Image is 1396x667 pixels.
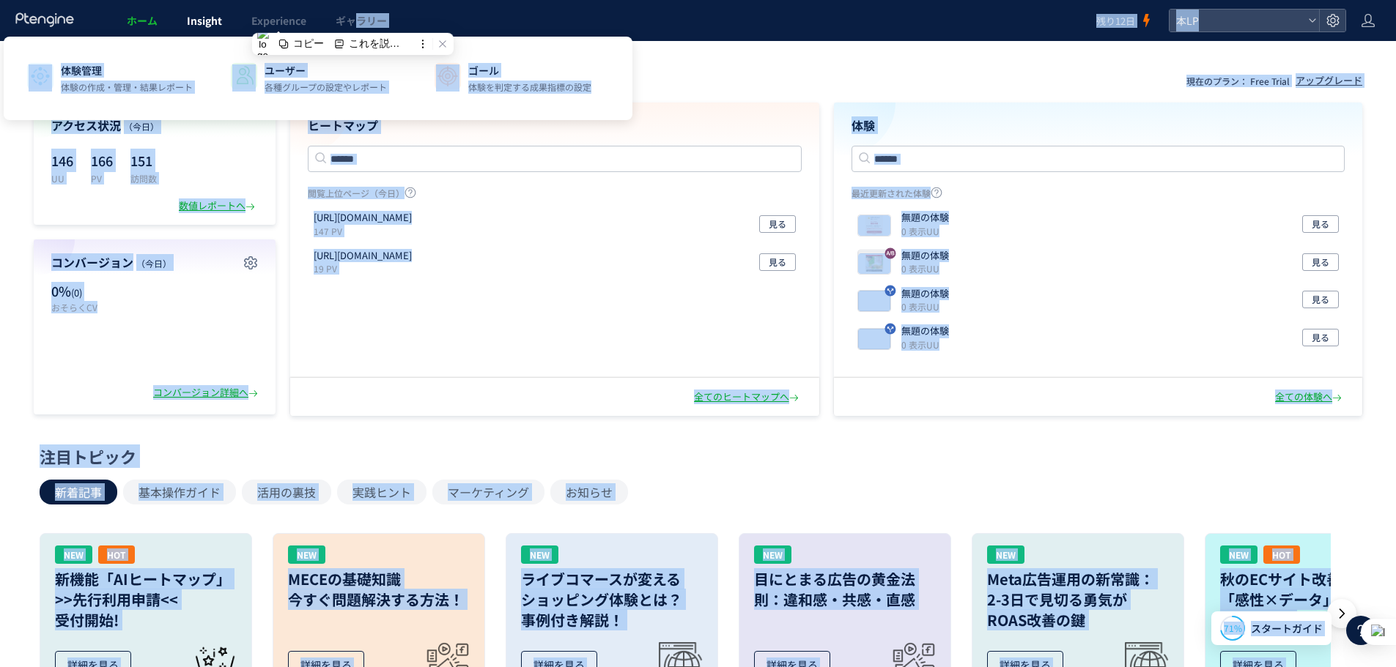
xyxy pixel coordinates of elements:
[130,149,157,172] p: 151
[901,225,939,237] i: 0 表示UU
[550,480,628,504] button: お知らせ
[759,253,796,271] button: 見る
[852,187,1345,205] p: 最近更新された体験
[308,117,802,134] h4: ヒートマップ
[468,81,591,94] p: 体験を判定する成果指標の設定
[858,253,890,274] img: 0fd5cddcd577e92d1b16358085ad7d991759889745984.jpeg
[901,211,949,225] p: 無題の体験
[754,569,936,610] h3: 目にとまる広告の黄金法則：違和感・共感・直感
[136,257,171,269] span: （今日）
[858,215,890,236] img: ebfebfcda6048dee3eecd09eec0d2a871759991459032.png
[288,545,325,564] div: NEW
[153,386,261,400] div: コンバージョン詳細へ
[901,338,939,351] i: 0 表示UU
[1275,390,1345,404] div: 全ての体験へ
[987,545,1024,564] div: NEW
[769,253,786,271] span: 見る
[754,545,791,564] div: NEW
[901,249,949,263] p: 無題の体験
[759,215,796,233] button: 見る
[1302,329,1339,346] button: 見る
[314,211,412,225] p: https://d-pets.ishitsuku.com/LP/index.html
[91,149,113,172] p: 166
[314,249,412,263] p: https://d-pets.ishitsuku.com/LP
[61,81,193,94] p: 体験の作成・管理・結果レポート
[901,300,939,313] i: 0 表示UU
[987,569,1169,630] h3: Meta広告運用の新常識： 2-3日で見切る勇気が ROAS改善の鍵
[314,262,418,275] p: 19 PV
[51,254,258,271] h4: コンバージョン
[265,63,387,78] p: ユーザー
[521,569,703,630] h3: ライブコマースが変える ショッピング体験とは？ 事例付き解説！
[1296,74,1362,88] div: アップグレード
[694,390,802,404] div: 全てのヒートマップへ
[1312,329,1329,346] span: 見る
[51,282,147,301] p: 0%
[314,225,418,237] p: 147 PV
[308,187,802,205] p: 閲覧上位ページ（今日）
[40,480,117,504] button: 新着記事
[55,545,92,564] div: NEW
[901,287,949,301] p: 無題の体験
[288,569,470,610] h3: MECEの基礎知識 今すぐ問題解決する方法！
[1186,75,1290,87] p: 現在のプラン： Free Trial
[1312,291,1329,308] span: 見る
[130,172,157,185] p: 訪問数
[1312,215,1329,233] span: 見る
[852,117,1345,134] h4: 体験
[769,215,786,233] span: 見る
[336,13,387,28] span: ギャラリー
[179,199,258,213] div: 数値レポートへ
[51,117,258,134] h4: アクセス状況
[124,120,159,133] span: （今日）
[468,63,591,78] p: ゴール
[251,13,306,28] span: Experience
[40,445,1349,468] div: 注目トピック
[1312,253,1329,271] span: 見る
[1224,622,1242,634] span: 71%
[521,545,558,564] div: NEW
[55,569,237,630] h3: 新機能「AIヒートマップ」 >>先行利用申請<< 受付開始!
[1096,14,1135,28] span: 残り12日
[51,172,73,185] p: UU
[1251,621,1323,636] span: スタートガイド
[901,262,939,275] i: 0 表示UU
[51,301,147,313] p: おそらくCV
[432,480,544,504] button: マーケティング
[123,480,236,504] button: 基本操作ガイド
[1302,215,1339,233] button: 見る
[242,480,331,504] button: 活用の裏技
[1302,291,1339,308] button: 見る
[901,324,949,338] p: 無題の体験
[337,480,426,504] button: 実践ヒント
[91,172,113,185] p: PV
[1263,545,1300,564] div: HOT
[265,81,387,94] p: 各種グループの設定やレポート
[1172,10,1302,31] span: 本LP
[1302,253,1339,271] button: 見る
[1220,545,1257,564] div: NEW
[61,63,193,78] p: 体験管理
[98,545,135,564] div: HOT
[127,13,158,28] span: ホーム
[187,13,222,28] span: Insight
[51,149,73,172] p: 146
[71,286,82,299] span: (0)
